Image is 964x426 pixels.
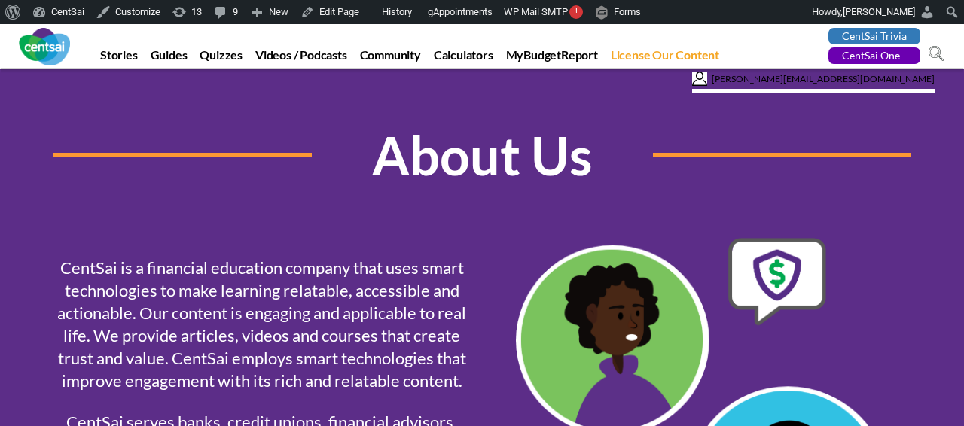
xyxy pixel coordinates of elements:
a: Stories [95,47,143,68]
a: Quizzes [194,47,248,68]
img: CentSai [19,28,70,65]
a: MyBudgetReport [501,47,603,68]
a: Guides [145,47,193,68]
span: [PERSON_NAME] [843,6,915,17]
a: [PERSON_NAME][EMAIL_ADDRESS][DOMAIN_NAME] [692,72,935,93]
a: Videos / Podcasts [250,47,352,68]
a: CentSai One [828,47,920,64]
span: [PERSON_NAME][EMAIL_ADDRESS][DOMAIN_NAME] [707,72,935,87]
a: Calculators [429,47,499,68]
a: CentSai Trivia [828,28,920,44]
a: License Our Content [606,47,725,68]
a: Community [355,47,426,68]
span: ! [569,5,583,19]
span: About Us [312,117,653,193]
p: CentSai is a financial education company that uses smart technologies to make learning relatable,... [53,257,471,392]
